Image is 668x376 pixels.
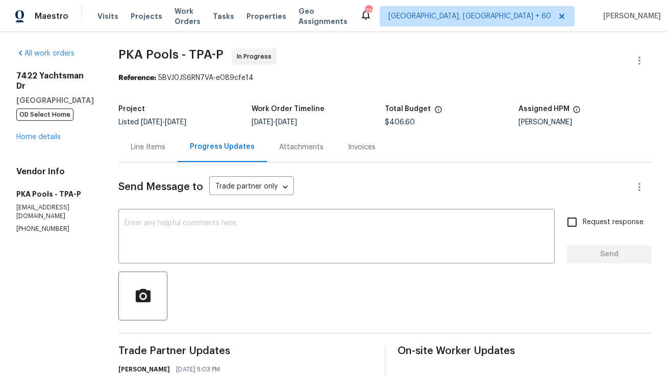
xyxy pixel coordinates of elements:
[118,74,156,82] b: Reference:
[16,133,61,141] a: Home details
[118,182,203,192] span: Send Message to
[299,6,348,26] span: Geo Assignments
[16,203,94,221] p: [EMAIL_ADDRESS][DOMAIN_NAME]
[175,6,201,26] span: Work Orders
[16,167,94,177] h4: Vendor Info
[165,119,186,126] span: [DATE]
[118,48,224,61] span: PKA Pools - TPA-P
[209,179,294,196] div: Trade partner only
[518,105,570,113] h5: Assigned HPM
[252,105,325,113] h5: Work Order Timeline
[16,109,73,121] span: OD Select Home
[246,11,286,21] span: Properties
[385,105,431,113] h5: Total Budget
[16,95,94,105] h5: [GEOGRAPHIC_DATA]
[252,119,297,126] span: -
[279,142,324,152] div: Attachments
[118,119,186,126] span: Listed
[16,50,75,57] a: All work orders
[118,346,373,356] span: Trade Partner Updates
[237,51,276,62] span: In Progress
[131,142,165,152] div: Line Items
[398,346,652,356] span: On-site Worker Updates
[118,73,652,83] div: 5BVJ0JS6RN7VA-e089cfe14
[131,11,162,21] span: Projects
[176,364,220,374] span: [DATE] 5:03 PM
[16,71,94,91] h2: 7422 Yachtsman Dr
[118,364,170,374] h6: [PERSON_NAME]
[252,119,273,126] span: [DATE]
[385,119,415,126] span: $406.60
[35,11,68,21] span: Maestro
[213,13,234,20] span: Tasks
[573,105,581,119] span: The hpm assigned to this work order.
[599,11,661,21] span: [PERSON_NAME]
[16,225,94,233] p: [PHONE_NUMBER]
[141,119,162,126] span: [DATE]
[16,189,94,199] h5: PKA Pools - TPA-P
[276,119,297,126] span: [DATE]
[518,119,652,126] div: [PERSON_NAME]
[365,6,372,16] div: 726
[141,119,186,126] span: -
[434,105,442,119] span: The total cost of line items that have been proposed by Opendoor. This sum includes line items th...
[118,105,145,113] h5: Project
[388,11,551,21] span: [GEOGRAPHIC_DATA], [GEOGRAPHIC_DATA] + 60
[97,11,118,21] span: Visits
[583,217,644,228] span: Request response
[190,142,255,152] div: Progress Updates
[348,142,376,152] div: Invoices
